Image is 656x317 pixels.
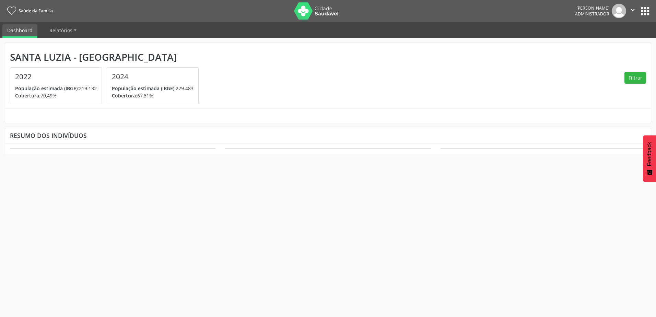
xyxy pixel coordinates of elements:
[10,51,203,63] div: Santa Luzia - [GEOGRAPHIC_DATA]
[639,5,651,17] button: apps
[45,24,81,36] a: Relatórios
[112,85,176,92] span: População estimada (IBGE):
[15,92,40,99] span: Cobertura:
[19,8,53,14] span: Saúde da Família
[10,132,646,139] div: Resumo dos indivíduos
[624,72,646,84] button: Filtrar
[112,92,137,99] span: Cobertura:
[646,142,653,166] span: Feedback
[15,72,97,81] h4: 2022
[575,5,609,11] div: [PERSON_NAME]
[112,92,194,99] p: 67,31%
[643,135,656,182] button: Feedback - Mostrar pesquisa
[612,4,626,18] img: img
[5,5,53,16] a: Saúde da Família
[49,27,72,34] span: Relatórios
[112,85,194,92] p: 229.483
[629,6,636,14] i: 
[112,72,194,81] h4: 2024
[15,85,79,92] span: População estimada (IBGE):
[626,4,639,18] button: 
[15,85,97,92] p: 219.132
[2,24,37,38] a: Dashboard
[15,92,97,99] p: 70,49%
[575,11,609,17] span: Administrador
